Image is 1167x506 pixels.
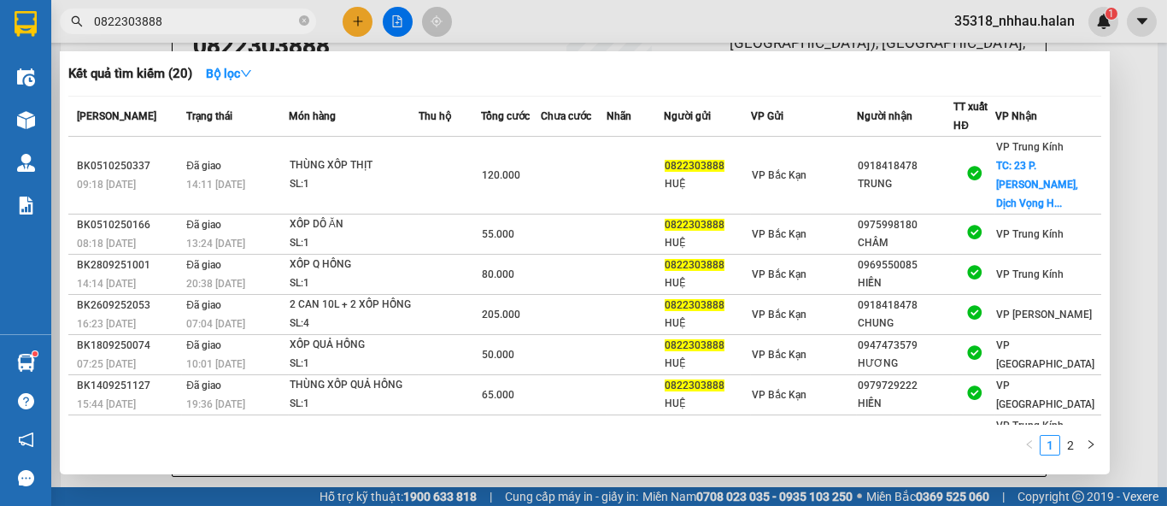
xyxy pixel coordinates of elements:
[752,268,806,280] span: VP Bắc Kạn
[1081,435,1101,456] button: right
[71,15,83,27] span: search
[482,389,514,401] span: 65.000
[18,393,34,409] span: question-circle
[17,111,35,129] img: warehouse-icon
[1019,435,1040,456] li: Previous Page
[186,379,221,391] span: Đã giao
[77,377,181,395] div: BK1409251127
[290,315,418,333] div: SL: 4
[996,309,1092,321] span: VP [PERSON_NAME]
[607,110,631,122] span: Nhãn
[665,160,724,172] span: 0822303888
[665,274,750,292] div: HUỆ
[665,379,724,391] span: 0822303888
[752,389,806,401] span: VP Bắc Kạn
[482,349,514,361] span: 50.000
[996,379,1094,410] span: VP [GEOGRAPHIC_DATA]
[1081,435,1101,456] li: Next Page
[1086,439,1096,450] span: right
[752,349,806,361] span: VP Bắc Kạn
[1019,435,1040,456] button: left
[77,157,181,175] div: BK0510250337
[290,355,418,374] div: SL: 1
[290,395,418,414] div: SL: 1
[1060,435,1081,456] li: 2
[186,160,221,172] span: Đã giao
[482,268,514,280] span: 80.000
[482,309,520,321] span: 205.000
[290,274,418,293] div: SL: 1
[290,376,418,395] div: THÙNG XỐP QUẢ HỒNG
[186,398,245,410] span: 19:36 [DATE]
[858,175,953,193] div: TRUNG
[290,336,418,355] div: XỐP QUẢ HỒNG
[18,470,34,486] span: message
[290,175,418,194] div: SL: 1
[290,256,418,274] div: XỐP Q HỒNG
[192,60,266,87] button: Bộ lọcdown
[94,12,296,31] input: Tìm tên, số ĐT hoặc mã đơn
[77,278,136,290] span: 14:14 [DATE]
[290,296,418,315] div: 2 CAN 10L + 2 XỐP HỒNG
[299,14,309,30] span: close-circle
[77,318,136,330] span: 16:23 [DATE]
[665,259,724,271] span: 0822303888
[665,355,750,373] div: HUỆ
[32,351,38,356] sup: 1
[752,309,806,321] span: VP Bắc Kạn
[665,219,724,231] span: 0822303888
[17,197,35,215] img: solution-icon
[290,234,418,253] div: SL: 1
[289,110,336,122] span: Món hàng
[299,15,309,26] span: close-circle
[665,299,724,311] span: 0822303888
[858,337,953,355] div: 0947473579
[186,339,221,351] span: Đã giao
[186,110,232,122] span: Trạng thái
[858,377,953,395] div: 0979729222
[858,315,953,332] div: CHUNG
[996,141,1064,153] span: VP Trung Kính
[996,228,1064,240] span: VP Trung Kính
[77,398,136,410] span: 15:44 [DATE]
[77,256,181,274] div: BK2809251001
[77,337,181,355] div: BK1809250074
[858,297,953,315] div: 0918418478
[752,169,806,181] span: VP Bắc Kạn
[995,110,1037,122] span: VP Nhận
[17,154,35,172] img: warehouse-icon
[996,160,1078,209] span: TC: 23 P. [PERSON_NAME], Dịch Vọng H...
[17,354,35,372] img: warehouse-icon
[77,179,136,191] span: 09:18 [DATE]
[665,315,750,332] div: HUỆ
[482,169,520,181] span: 120.000
[77,238,136,250] span: 08:18 [DATE]
[751,110,783,122] span: VP Gửi
[186,318,245,330] span: 07:04 [DATE]
[996,268,1064,280] span: VP Trung Kính
[858,157,953,175] div: 0918418478
[665,339,724,351] span: 0822303888
[996,339,1094,370] span: VP [GEOGRAPHIC_DATA]
[858,216,953,234] div: 0975998180
[858,274,953,292] div: HIỀN
[15,11,37,37] img: logo-vxr
[858,234,953,252] div: CHÂM
[186,278,245,290] span: 20:38 [DATE]
[186,238,245,250] span: 13:24 [DATE]
[290,156,418,175] div: THÙNG XỐP THỊT
[665,395,750,413] div: HUỆ
[752,228,806,240] span: VP Bắc Kạn
[419,110,451,122] span: Thu hộ
[858,355,953,373] div: HƯƠNG
[77,358,136,370] span: 07:25 [DATE]
[186,259,221,271] span: Đã giao
[240,68,252,79] span: down
[186,299,221,311] span: Đã giao
[77,216,181,234] div: BK0510250166
[68,65,192,83] h3: Kết quả tìm kiếm ( 20 )
[996,420,1064,432] span: VP Trung Kính
[1041,436,1059,455] a: 1
[953,101,988,132] span: TT xuất HĐ
[481,110,530,122] span: Tổng cước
